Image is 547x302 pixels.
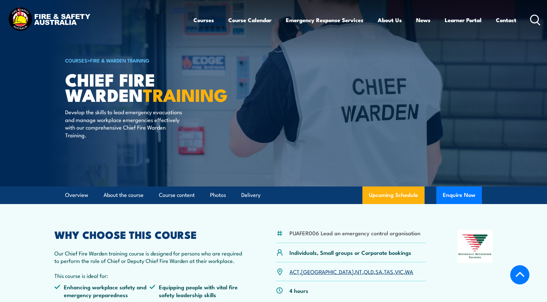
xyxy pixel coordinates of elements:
a: WA [405,268,413,275]
a: About the course [104,186,144,204]
a: Upcoming Schedule [362,186,425,204]
a: Delivery [241,186,260,204]
a: Emergency Response Services [286,11,363,29]
a: Overview [65,186,88,204]
a: QLD [364,268,374,275]
strong: TRAINING [143,81,228,108]
a: Courses [193,11,214,29]
button: Enquire Now [436,186,482,204]
li: Enhancing workplace safety and emergency preparedness [54,283,149,298]
p: , , , , , , , [289,268,413,275]
a: Course Calendar [228,11,272,29]
h6: > [65,56,226,64]
li: PUAFER006 Lead an emergency control organisation [289,229,420,237]
a: NT [355,268,362,275]
a: News [416,11,430,29]
p: Develop the skills to lead emergency evacuations and manage workplace emergencies effectively wit... [65,108,184,139]
a: VIC [395,268,403,275]
p: Our Chief Fire Warden training course is designed for persons who are required to perform the rol... [54,249,245,265]
a: About Us [378,11,402,29]
p: 4 hours [289,287,308,294]
p: Individuals, Small groups or Corporate bookings [289,249,411,256]
a: [GEOGRAPHIC_DATA] [301,268,354,275]
img: Nationally Recognised Training logo. [457,230,493,263]
a: Course content [159,186,195,204]
h2: WHY CHOOSE THIS COURSE [54,230,245,239]
a: ACT [289,268,300,275]
h1: Chief Fire Warden [65,72,226,102]
a: Photos [210,186,226,204]
a: COURSES [65,57,87,64]
a: Learner Portal [445,11,482,29]
a: SA [375,268,382,275]
a: Contact [496,11,516,29]
a: Fire & Warden Training [90,57,149,64]
a: TAS [384,268,393,275]
p: This course is ideal for: [54,272,245,279]
li: Equipping people with vital fire safety leadership skills [149,283,245,298]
